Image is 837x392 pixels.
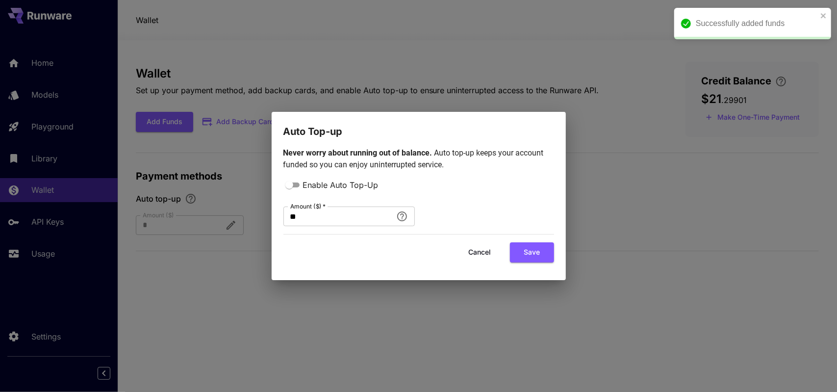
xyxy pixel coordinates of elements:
p: Auto top-up keeps your account funded so you can enjoy uninterrupted service. [283,147,554,171]
button: Cancel [458,242,502,262]
span: Enable Auto Top-Up [303,179,379,191]
div: Successfully added funds [696,18,817,29]
button: Save [510,242,554,262]
span: Never worry about running out of balance. [283,148,434,157]
h2: Auto Top-up [272,112,566,139]
button: close [820,12,827,20]
label: Amount ($) [290,202,326,210]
